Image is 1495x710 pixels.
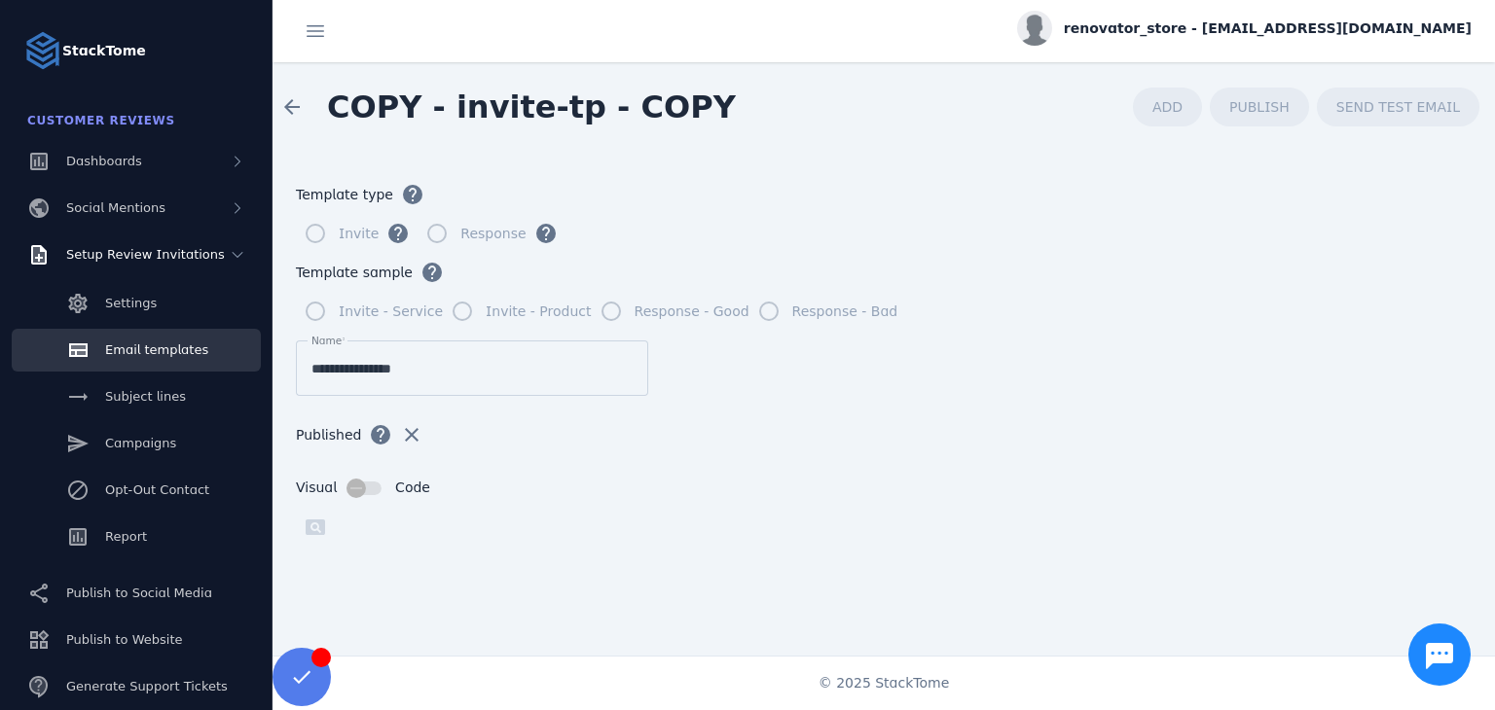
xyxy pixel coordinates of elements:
a: Opt-Out Contact [12,469,261,512]
span: Code [395,478,430,498]
span: Publish to Social Media [66,586,212,600]
strong: StackTome [62,41,146,61]
span: Settings [105,296,157,310]
label: Invite - Product [482,300,591,323]
span: Setup Review Invitations [66,247,225,262]
a: Settings [12,282,261,325]
span: © 2025 StackTome [819,673,950,693]
span: Subject lines [105,389,186,404]
a: Subject lines [12,375,261,418]
span: Generate Support Tickets [66,679,228,693]
label: Invite [335,222,379,245]
span: Publish to Website [66,632,182,647]
label: Invite - Service [335,300,443,323]
span: Email templates [105,342,208,357]
label: Response [456,222,526,245]
a: Publish to Social Media [12,572,261,615]
button: Published [361,415,400,454]
span: COPY - invite-tp - COPY [327,89,736,125]
mat-label: Name [311,335,342,346]
label: Response - Bad [788,300,898,323]
label: Response - Good [631,300,749,323]
a: Email templates [12,329,261,372]
span: Opt-Out Contact [105,482,209,497]
a: Publish to Website [12,619,261,661]
span: Template type [296,185,393,205]
a: Generate Support Tickets [12,665,261,708]
span: Dashboards [66,154,142,168]
span: Campaigns [105,436,176,450]
mat-icon: clear [400,423,423,446]
span: Template sample [296,263,413,283]
img: profile.jpg [1017,11,1052,46]
span: renovator_store - [EMAIL_ADDRESS][DOMAIN_NAME] [1064,18,1472,39]
img: Logo image [23,31,62,70]
span: Visual [296,478,337,498]
button: renovator_store - [EMAIL_ADDRESS][DOMAIN_NAME] [1017,11,1472,46]
span: Social Mentions [66,200,165,215]
span: Report [105,529,147,544]
a: Report [12,515,261,558]
a: Campaigns [12,422,261,465]
span: Published [296,425,361,445]
span: Customer Reviews [27,114,175,127]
